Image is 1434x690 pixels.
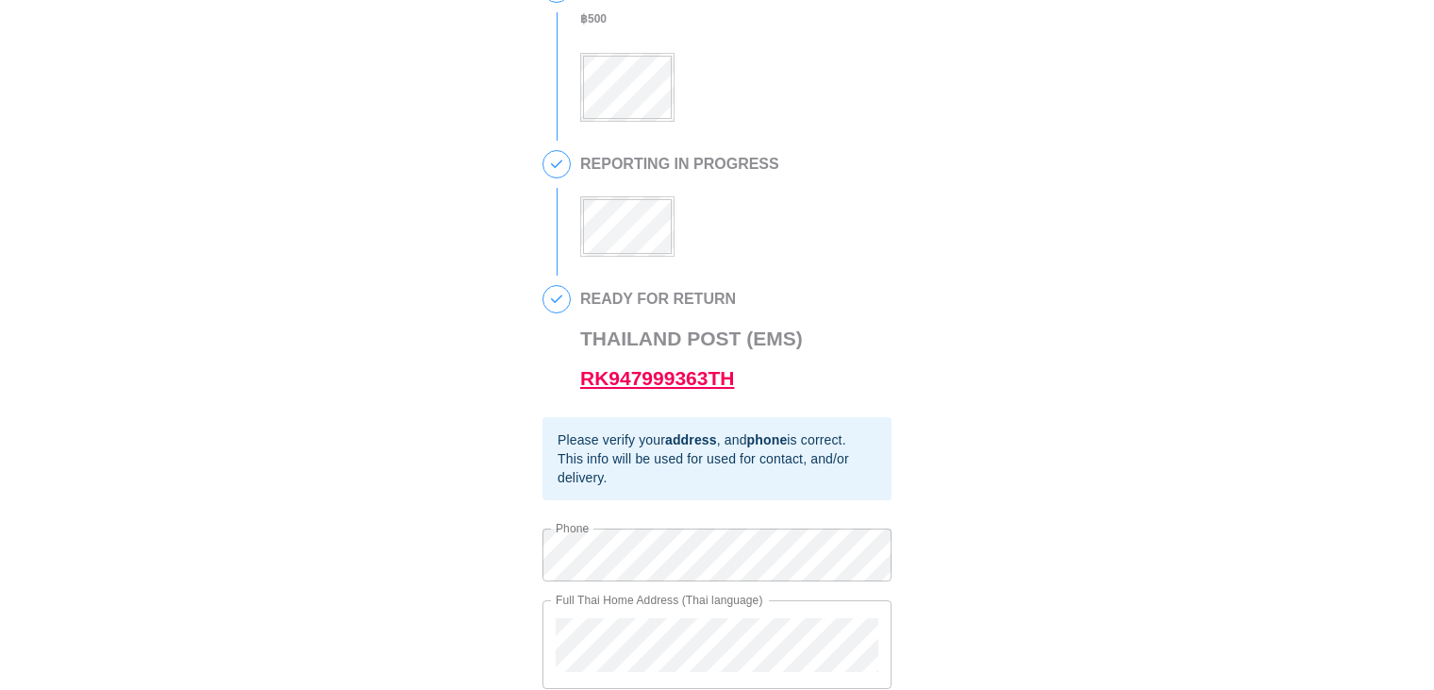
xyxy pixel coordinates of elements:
b: phone [747,432,788,447]
h3: Thailand Post (EMS) [580,319,803,398]
b: ฿ 500 [580,12,607,25]
div: This info will be used for used for contact, and/or delivery. [558,449,876,487]
span: 3 [543,151,570,177]
div: Please verify your , and is correct. [558,430,876,449]
h2: READY FOR RETURN [580,291,803,308]
a: RK947999363TH [580,367,734,389]
span: 4 [543,286,570,312]
h2: REPORTING IN PROGRESS [580,156,779,173]
b: address [665,432,717,447]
